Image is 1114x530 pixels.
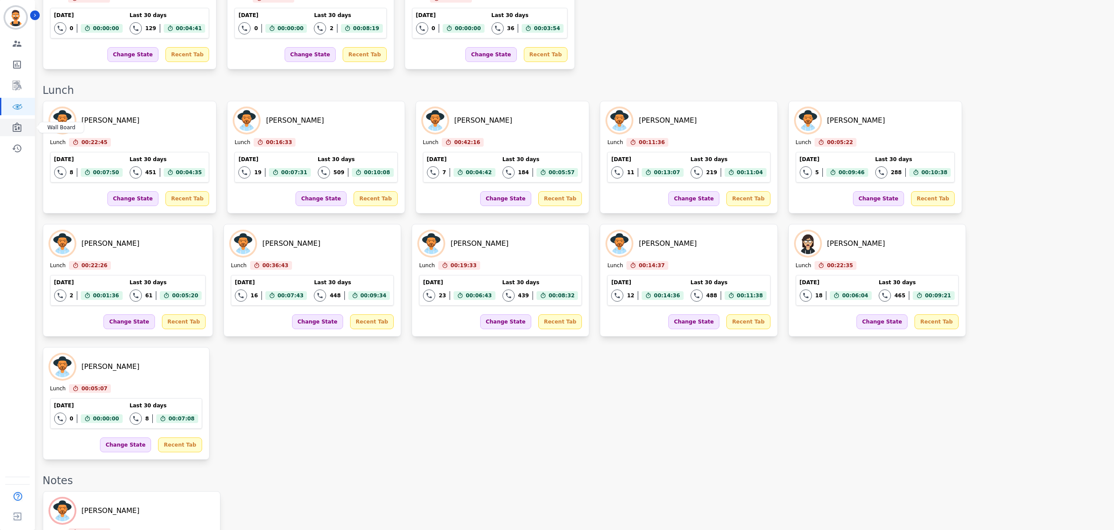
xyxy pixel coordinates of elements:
span: 00:22:26 [81,261,107,270]
div: Last 30 days [492,12,564,19]
div: Lunch [423,139,439,147]
span: 00:07:43 [278,291,304,300]
img: Bordered avatar [5,7,26,28]
div: Last 30 days [130,156,206,163]
img: Avatar [50,231,75,256]
div: Change State [107,47,158,62]
span: 00:09:21 [925,291,951,300]
div: Change State [856,314,908,329]
div: Recent Tab [915,314,958,329]
div: 7 [443,169,446,176]
div: 36 [507,25,515,32]
div: Lunch [234,139,250,147]
div: Change State [103,314,155,329]
div: Change State [480,314,531,329]
div: 16 [251,292,258,299]
div: Change State [853,191,904,206]
div: Recent Tab [162,314,206,329]
div: [PERSON_NAME] [82,115,140,126]
div: Last 30 days [875,156,951,163]
span: 00:00:00 [455,24,481,33]
span: 00:03:54 [534,24,560,33]
div: [DATE] [427,156,495,163]
span: 00:09:46 [839,168,865,177]
div: Recent Tab [911,191,955,206]
span: 00:09:34 [361,291,387,300]
span: 00:07:08 [168,414,195,423]
div: [DATE] [611,279,683,286]
span: 00:04:41 [176,24,202,33]
div: Last 30 days [691,279,767,286]
div: [PERSON_NAME] [266,115,324,126]
span: 00:22:45 [81,138,107,147]
div: 448 [330,292,340,299]
div: 61 [145,292,153,299]
div: Last 30 days [314,12,382,19]
div: Change State [285,47,336,62]
div: [DATE] [611,156,683,163]
div: [PERSON_NAME] [82,238,140,249]
div: Recent Tab [158,437,202,452]
div: 0 [254,25,258,32]
div: Change State [668,314,719,329]
div: [PERSON_NAME] [639,115,697,126]
img: Avatar [796,108,820,133]
div: 509 [334,169,344,176]
span: 00:04:35 [176,168,202,177]
div: Recent Tab [343,47,386,62]
div: [DATE] [54,279,123,286]
div: Last 30 days [502,156,578,163]
div: 12 [627,292,634,299]
div: Change State [465,47,516,62]
div: Lunch [50,262,66,270]
img: Avatar [50,354,75,379]
span: 00:11:04 [737,168,763,177]
span: 00:00:00 [278,24,304,33]
span: 00:22:35 [827,261,853,270]
img: Avatar [50,108,75,133]
span: 00:05:20 [172,291,198,300]
div: 2 [330,25,333,32]
div: [DATE] [800,156,868,163]
div: Lunch [50,385,66,393]
div: 465 [894,292,905,299]
div: [DATE] [800,279,872,286]
div: [DATE] [416,12,485,19]
img: Avatar [419,231,444,256]
span: 00:06:43 [466,291,492,300]
div: 2 [70,292,73,299]
div: Last 30 days [130,12,206,19]
span: 00:11:38 [737,291,763,300]
div: Last 30 days [318,156,394,163]
div: [PERSON_NAME] [827,238,885,249]
span: 00:00:00 [93,24,119,33]
span: 00:01:36 [93,291,119,300]
div: [PERSON_NAME] [454,115,512,126]
div: 5 [815,169,819,176]
span: 00:05:07 [81,384,107,393]
div: 8 [70,169,73,176]
img: Avatar [231,231,255,256]
span: 00:42:16 [454,138,480,147]
div: 0 [70,25,73,32]
span: 00:36:43 [262,261,289,270]
div: [PERSON_NAME] [262,238,320,249]
div: [DATE] [54,402,123,409]
div: Lunch [796,139,811,147]
div: Recent Tab [726,191,770,206]
div: [PERSON_NAME] [827,115,885,126]
div: Last 30 days [691,156,767,163]
span: 00:06:04 [842,291,868,300]
div: 488 [706,292,717,299]
div: Lunch [796,262,811,270]
span: 00:14:37 [639,261,665,270]
div: Recent Tab [165,47,209,62]
div: Recent Tab [165,191,209,206]
div: Recent Tab [538,314,582,329]
span: 00:10:38 [921,168,948,177]
img: Avatar [607,231,632,256]
span: 00:13:07 [654,168,680,177]
img: Avatar [423,108,447,133]
div: Recent Tab [350,314,394,329]
div: Recent Tab [354,191,397,206]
